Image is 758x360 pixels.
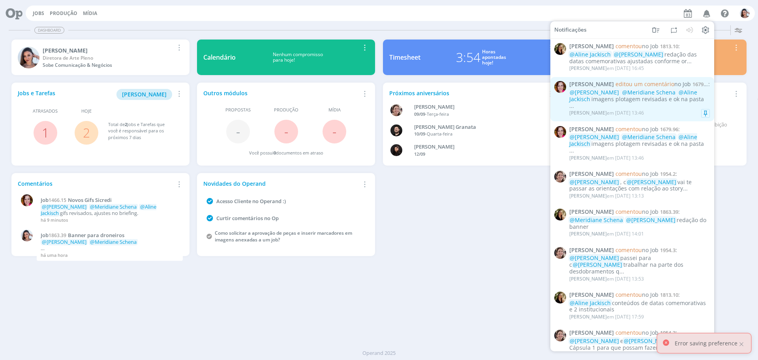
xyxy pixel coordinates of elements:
div: Sobe Comunicação & Negócios [43,62,174,69]
span: @Meridiane Schena [570,216,623,224]
div: passei para o trabalhar na parte dos desdobramentos q... [569,255,710,275]
img: B [554,126,566,138]
span: [PERSON_NAME] [569,209,614,215]
span: : [569,171,710,177]
div: Horas apontadas hoje! [482,49,506,66]
img: N [21,230,33,241]
div: Luana da Silva de Andrade [414,143,542,151]
span: 09/09 [414,111,425,117]
span: 1863.39 [49,232,66,239]
div: Outros módulos [203,89,360,97]
img: L [390,144,402,156]
span: comentou [615,290,642,298]
span: @[PERSON_NAME] [42,203,86,210]
span: Propostas [225,107,251,113]
span: Produção [274,107,298,113]
a: Mídia [83,10,97,17]
span: 1954.3 [660,246,675,253]
span: Quarta-feira [427,131,452,137]
p: gifs revisados, ajustes no briefing. [41,204,179,216]
span: [PERSON_NAME] [569,247,614,253]
span: : [569,291,710,298]
span: comentou [615,246,642,253]
span: [PERSON_NAME] [122,90,167,98]
span: @Aline Jackisch [570,51,611,58]
button: Jobs [30,10,47,17]
img: B [390,124,402,136]
img: A [390,104,402,116]
span: - [332,123,336,140]
div: redação do banner [569,217,710,230]
span: : [569,247,710,253]
img: B [21,194,33,206]
button: [PERSON_NAME] [116,89,172,100]
span: Atrasados [33,108,58,115]
button: N [739,6,750,20]
span: Novos Gifs Sicredi [68,196,112,204]
span: no Job [615,42,659,50]
a: Curtir comentários no Op [216,215,279,222]
img: N [740,8,750,18]
span: @[PERSON_NAME] [570,133,619,141]
span: @Meridiane Schena [622,133,675,141]
div: redação das datas comemorativas ajustadas conforme or... [569,51,710,65]
span: : [569,43,710,50]
a: 1 [42,124,49,141]
span: comentou [615,170,642,177]
div: e , reservei a Cápsula 1 para que possam fazer os ali... [569,338,710,351]
div: em [DATE] 13:53 [569,276,644,281]
span: : [569,81,710,88]
div: - [414,111,542,118]
span: 1679.96 [660,125,678,132]
div: Calendário [203,53,236,62]
img: C [554,209,566,221]
span: [PERSON_NAME] [569,65,607,72]
span: @[PERSON_NAME] [626,216,675,224]
span: @Aline Jackisch [41,203,156,217]
span: Banner para droneiros [68,232,124,239]
span: comentou [615,208,642,215]
span: [PERSON_NAME] [569,330,614,336]
div: imagens plotagem revisadas e ok na pasta ... [569,134,710,154]
span: Dashboard [34,27,64,34]
span: [PERSON_NAME] [569,192,607,199]
div: Aline Beatriz Jackisch [414,103,542,111]
span: comentou [615,329,642,336]
a: Job1863.39Banner para droneiros [41,232,179,239]
span: [PERSON_NAME] [569,109,607,116]
a: Como solicitar a aprovação de peças e inserir marcadores em imagens anexadas a um job? [215,230,352,243]
span: @Aline Jackisch [569,89,697,103]
span: [PERSON_NAME] [569,154,607,161]
span: [PERSON_NAME] [569,81,614,88]
div: Diretora de Arte Pleno [43,55,174,62]
img: N [18,47,39,68]
span: @[PERSON_NAME] [624,337,673,345]
div: 3:54 [456,48,480,67]
span: no Job [615,208,659,215]
div: imagens plotagem revisadas e ok na pasta ... [569,89,710,109]
a: Produção [50,10,77,17]
div: , o vai te passar as orientações com relação ao story... [569,179,710,192]
span: editou um comentário [615,80,674,88]
a: N[PERSON_NAME]Diretora de Arte PlenoSobe Comunicação & Negócios [11,40,189,75]
span: @[PERSON_NAME] [573,261,622,268]
span: [PERSON_NAME] [569,43,614,50]
span: @Aline Jackisch [569,133,697,147]
div: Nicole Bartz [43,46,174,55]
div: Comentários [18,179,174,188]
span: comentou [615,42,642,50]
span: - [284,123,288,140]
button: Mídia [81,10,99,17]
span: @Meridiane Schena [622,89,675,96]
span: - [236,123,240,140]
span: @Aline Jackisch [570,299,611,306]
span: @[PERSON_NAME] [570,89,619,96]
a: Acesso Cliente no Operand :) [216,198,286,205]
span: no Job [615,329,659,336]
div: Jobs e Tarefas [18,89,174,100]
div: - [414,131,542,138]
span: @[PERSON_NAME] [614,51,663,58]
span: : [569,330,710,336]
span: Mídia [328,107,341,113]
span: 1679.96 [692,80,711,88]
